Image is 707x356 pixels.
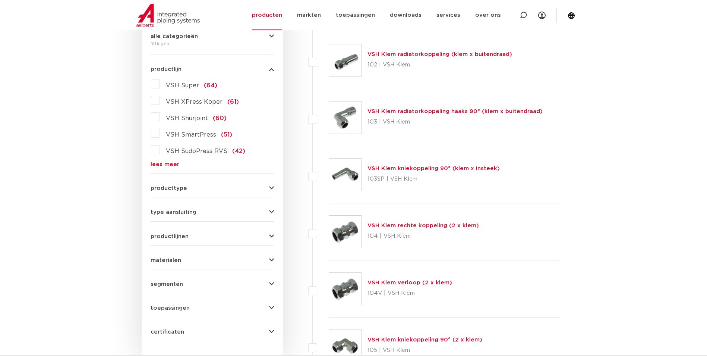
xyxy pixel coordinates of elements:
[166,82,199,88] span: VSH Super
[151,34,198,39] span: alle categorieën
[204,82,217,88] span: (64)
[151,281,183,287] span: segmenten
[367,223,479,228] a: VSH Klem rechte koppeling (2 x klem)
[329,102,361,134] img: Thumbnail for VSH Klem radiatorkoppeling haaks 90° (klem x buitendraad)
[151,66,182,72] span: productlijn
[166,99,222,105] span: VSH XPress Koper
[213,115,227,121] span: (60)
[221,132,232,138] span: (51)
[367,51,512,57] a: VSH Klem radiatorkoppeling (klem x buitendraad)
[232,148,245,154] span: (42)
[367,166,500,171] a: VSH Klem kniekoppeling 90° (klem x insteek)
[367,280,452,285] a: VSH Klem verloop (2 x klem)
[166,115,208,121] span: VSH Shurjoint
[151,329,184,335] span: certificaten
[227,99,239,105] span: (61)
[151,209,274,215] button: type aansluiting
[151,257,181,263] span: materialen
[367,337,482,343] a: VSH Klem kniekoppeling 90° (2 x klem)
[151,281,274,287] button: segmenten
[367,109,543,114] a: VSH Klem radiatorkoppeling haaks 90° (klem x buitendraad)
[329,273,361,305] img: Thumbnail for VSH Klem verloop (2 x klem)
[367,230,479,242] p: 104 | VSH Klem
[151,162,274,167] a: lees meer
[166,148,227,154] span: VSH SudoPress RVS
[367,116,543,128] p: 103 | VSH Klem
[151,66,274,72] button: productlijn
[329,159,361,191] img: Thumbnail for VSH Klem kniekoppeling 90° (klem x insteek)
[367,173,500,185] p: 103SP | VSH Klem
[367,287,452,299] p: 104V | VSH Klem
[329,216,361,248] img: Thumbnail for VSH Klem rechte koppeling (2 x klem)
[151,234,274,239] button: productlijnen
[329,44,361,76] img: Thumbnail for VSH Klem radiatorkoppeling (klem x buitendraad)
[151,209,196,215] span: type aansluiting
[151,305,190,311] span: toepassingen
[151,34,274,39] button: alle categorieën
[151,305,274,311] button: toepassingen
[151,257,274,263] button: materialen
[166,132,216,138] span: VSH SmartPress
[151,234,189,239] span: productlijnen
[151,185,187,191] span: producttype
[151,185,274,191] button: producttype
[367,59,512,71] p: 102 | VSH Klem
[151,329,274,335] button: certificaten
[151,39,274,48] div: fittingen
